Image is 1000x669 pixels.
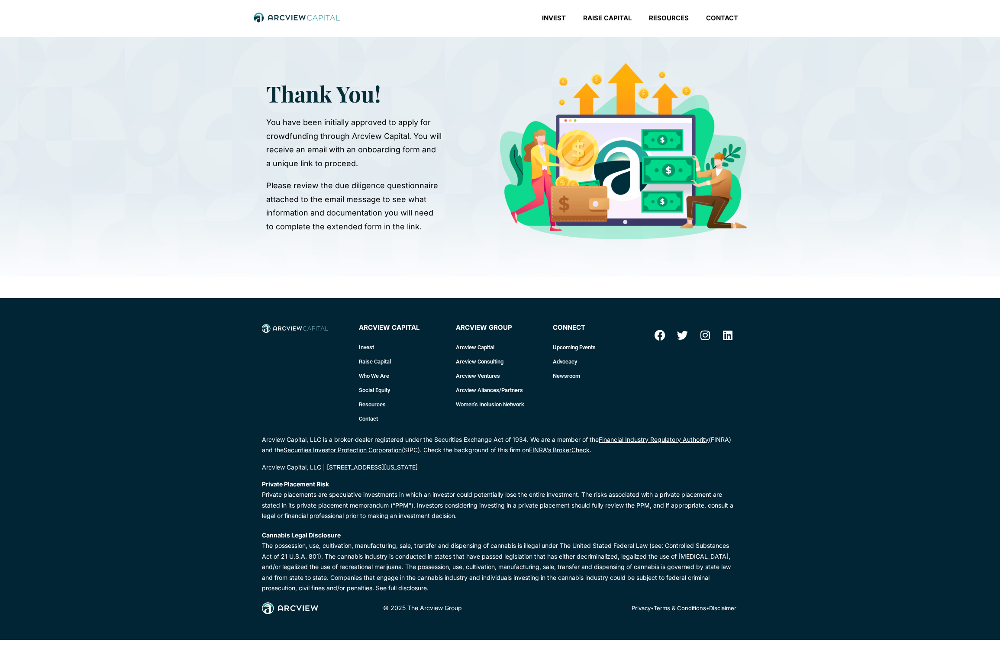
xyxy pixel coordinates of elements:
[553,324,641,331] h4: connect
[456,354,544,369] a: Arcview Consulting
[359,412,447,426] a: Contact
[553,340,641,354] a: Upcoming Events
[456,383,544,397] a: Arcview Aliances/Partners
[599,436,709,443] a: Financial Industry Regulatory Authority
[456,397,544,412] a: Women’s Inclusion Network
[359,354,447,369] a: Raise Capital
[359,340,447,354] a: Invest
[529,603,736,613] p: • •
[266,80,465,107] h2: Thank you!
[697,14,747,23] a: Contact
[262,434,738,456] p: Arcview Capital, LLC is a broker-dealer registered under the Securities Exchange Act of 1934. We ...
[359,397,447,412] a: Resources
[709,605,736,611] a: Disclaimer
[266,116,442,170] p: You have been initially approved to apply for crowdfunding through Arcview Capital. You will rece...
[553,369,641,383] a: Newsroom
[640,14,697,23] a: Resources
[262,530,738,594] p: The possession, use, cultivation, manufacturing, sale, transfer and dispensing of cannabis is ill...
[262,531,341,539] strong: Cannabis Legal Disclosure
[456,340,544,354] a: Arcview Capital
[553,354,641,369] a: Advocacy
[456,369,544,383] a: Arcview Ventures
[456,324,544,331] h4: Arcview Group
[533,14,574,23] a: Invest
[262,480,329,488] strong: Private Placement Risk
[284,446,402,454] a: Securities Investor Protection Corporation
[359,324,447,331] h4: Arcview Capital
[654,605,706,611] a: Terms & Conditions
[632,605,651,611] a: Privacy
[383,605,520,611] div: © 2025 The Arcview Group
[262,464,738,470] div: Arcview Capital, LLC | [STREET_ADDRESS][US_STATE]
[529,446,590,454] a: FINRA’s BrokerCheck
[574,14,640,23] a: Raise Capital
[262,479,738,521] p: Private placements are speculative investments in which an investor could potentially lose the en...
[359,369,447,383] a: Who We Are
[266,179,442,233] p: Please review the due diligence questionnaire attached to the email message to see what informati...
[359,383,447,397] a: Social Equity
